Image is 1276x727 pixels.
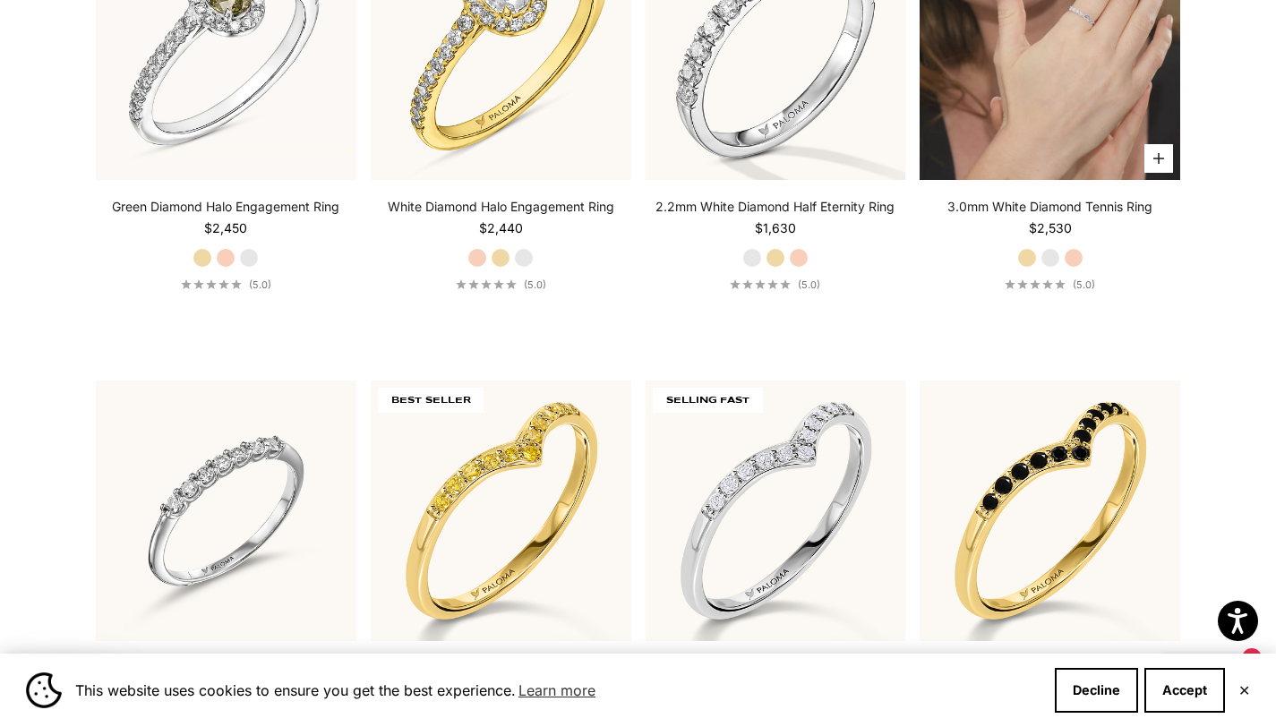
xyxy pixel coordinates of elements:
[1029,219,1072,237] sale-price: $2,530
[456,279,517,289] div: 5.0 out of 5.0 stars
[653,388,763,413] span: SELLING FAST
[1005,279,1066,289] div: 5.0 out of 5.0 stars
[730,279,791,289] div: 5.0 out of 5.0 stars
[920,381,1180,641] img: #YellowGold
[479,219,523,237] sale-price: $2,440
[755,219,796,237] sale-price: $1,630
[204,219,247,237] sale-price: $2,450
[456,278,546,291] a: 5.0 out of 5.0 stars(5.0)
[75,677,1040,704] span: This website uses cookies to ensure you get the best experience.
[1055,668,1138,713] button: Decline
[730,278,820,291] a: 5.0 out of 5.0 stars(5.0)
[516,677,598,704] a: Learn more
[1144,668,1225,713] button: Accept
[1005,278,1095,291] a: 5.0 out of 5.0 stars(5.0)
[112,198,339,216] a: Green Diamond Halo Engagement Ring
[524,278,546,291] span: (5.0)
[181,279,242,289] div: 5.0 out of 5.0 stars
[388,198,614,216] a: White Diamond Halo Engagement Ring
[798,278,820,291] span: (5.0)
[96,381,356,641] img: #WhiteGold
[378,388,484,413] span: BEST SELLER
[181,278,271,291] a: 5.0 out of 5.0 stars(5.0)
[947,198,1152,216] a: 3.0mm White Diamond Tennis Ring
[26,672,62,708] img: Cookie banner
[1073,278,1095,291] span: (5.0)
[646,381,906,641] img: #WhiteGold
[1238,685,1250,696] button: Close
[371,381,631,641] img: #YellowGold
[249,278,271,291] span: (5.0)
[655,198,895,216] a: 2.2mm White Diamond Half Eternity Ring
